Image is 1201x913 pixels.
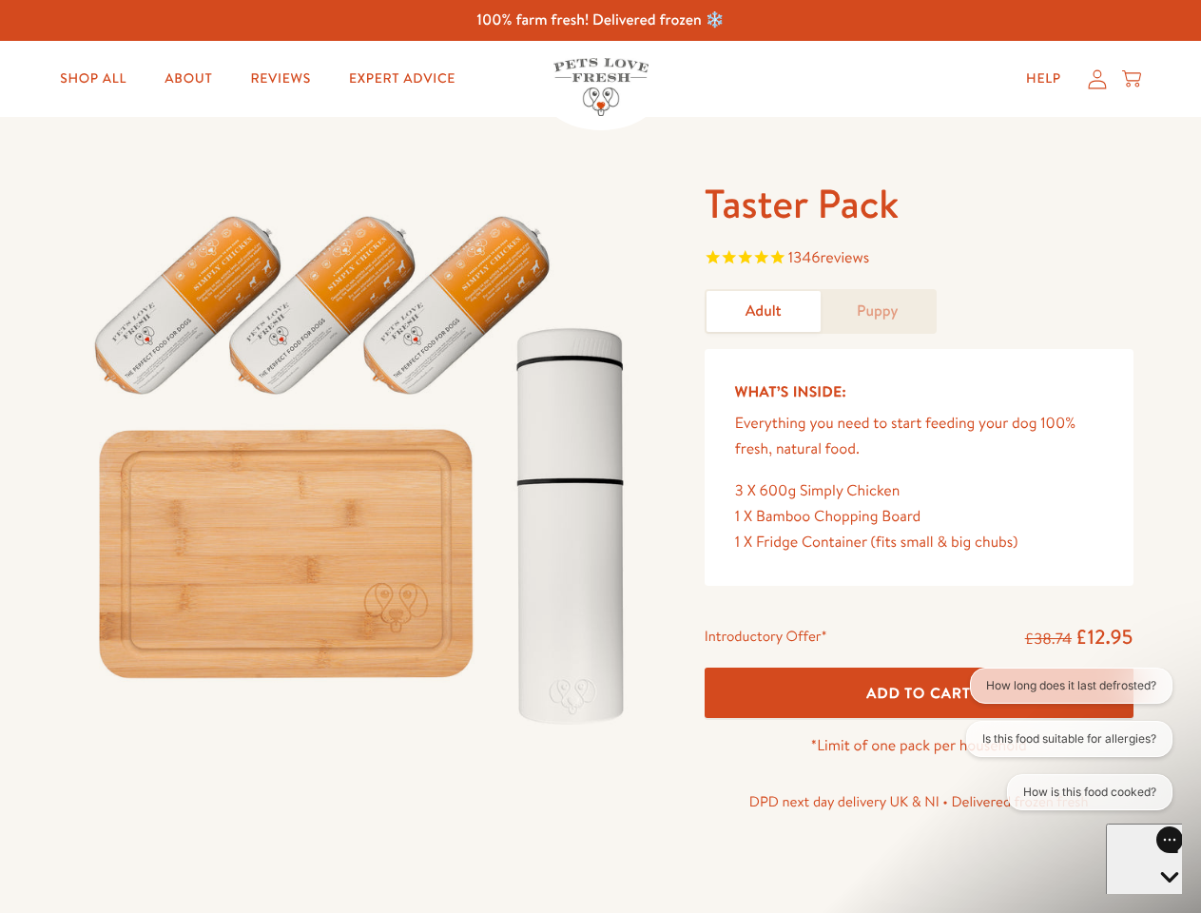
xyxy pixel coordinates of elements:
[705,178,1133,230] h1: Taster Pack
[735,530,1103,555] div: 1 X Fridge Container (fits small & big chubs)
[820,247,869,268] span: reviews
[735,506,921,527] span: 1 X Bamboo Chopping Board
[735,411,1103,462] p: Everything you need to start feeding your dog 100% fresh, natural food.
[334,60,471,98] a: Expert Advice
[1075,623,1133,651] span: £12.95
[707,291,821,332] a: Adult
[950,668,1182,827] iframe: Gorgias live chat conversation starters
[735,379,1103,404] h5: What’s Inside:
[735,478,1103,504] div: 3 X 600g Simply Chicken
[705,789,1133,814] p: DPD next day delivery UK & NI • Delivered frozen fresh
[705,245,1133,274] span: Rated 4.8 out of 5 stars 1346 reviews
[149,60,227,98] a: About
[788,247,869,268] span: 1346 reviews
[705,733,1133,759] p: *Limit of one pack per household
[1011,60,1076,98] a: Help
[1106,824,1182,894] iframe: Gorgias live chat messenger
[553,58,649,116] img: Pets Love Fresh
[1025,629,1072,650] s: £38.74
[866,683,971,703] span: Add To Cart
[235,60,325,98] a: Reviews
[68,178,659,745] img: Taster Pack - Adult
[705,668,1133,718] button: Add To Cart
[821,291,935,332] a: Puppy
[45,60,142,98] a: Shop All
[705,624,827,652] div: Introductory Offer*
